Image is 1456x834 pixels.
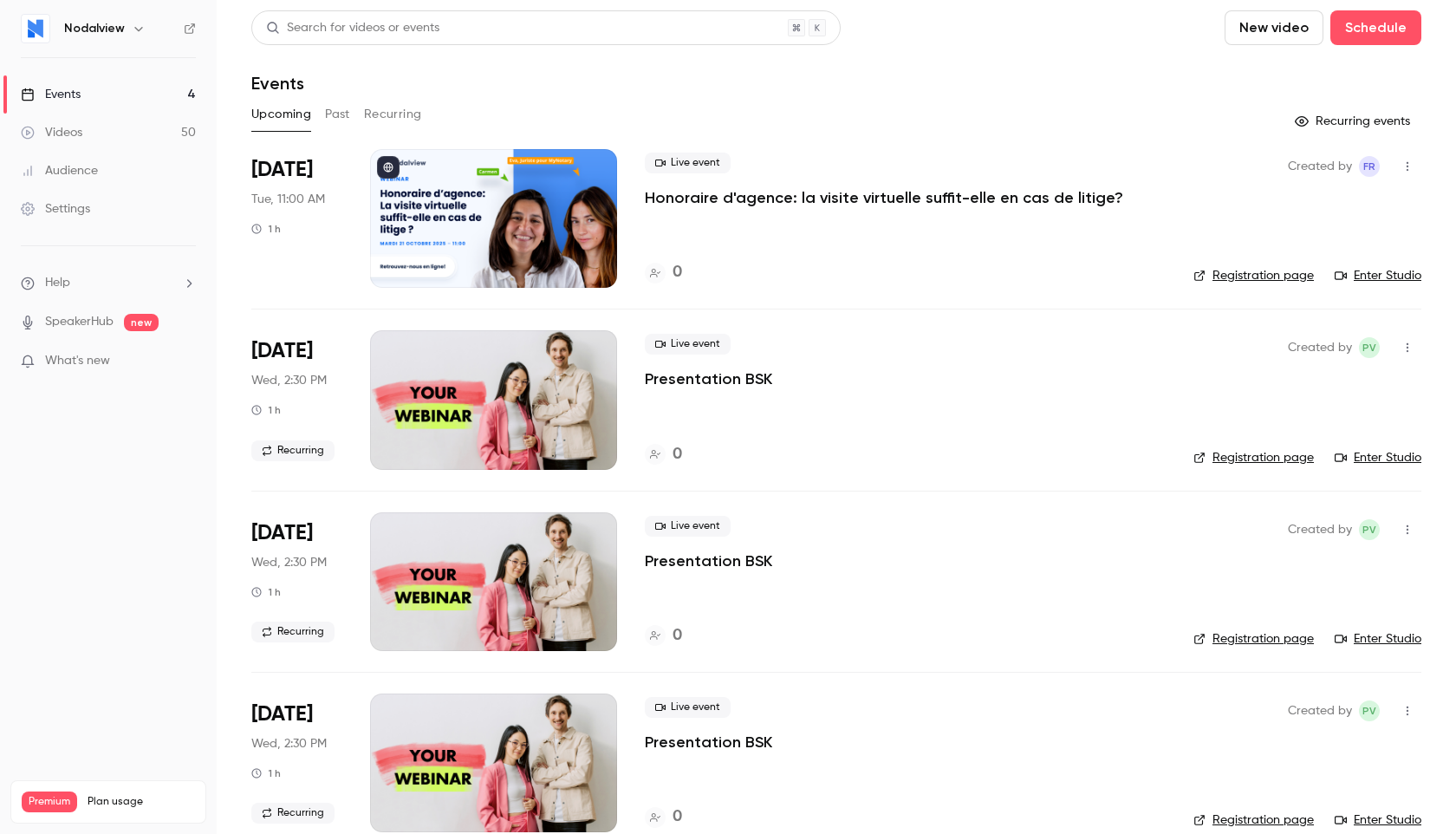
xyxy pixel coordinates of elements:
a: Enter Studio [1335,630,1421,648]
div: Sep 30 Wed, 2:30 PM (Europe/Paris) [251,694,342,832]
li: help-dropdown-opener [21,274,196,292]
button: Schedule [1330,10,1421,45]
span: Plan usage [88,795,195,809]
div: Search for videos or events [266,19,439,37]
span: [DATE] [251,337,313,365]
h6: Nodalview [64,20,125,37]
img: Nodalview [22,15,49,42]
span: Recurring [251,803,335,824]
a: SpeakerHub [45,313,114,331]
span: Wed, 2:30 PM [251,554,327,571]
a: Registration page [1193,449,1314,466]
h4: 0 [673,443,682,466]
a: 0 [645,443,682,466]
span: Tue, 11:00 AM [251,191,325,208]
span: PV [1362,337,1376,358]
div: 1 h [251,766,281,780]
span: FR [1363,156,1375,177]
div: Aug 26 Wed, 2:30 PM (Europe/Paris) [251,512,342,651]
span: [DATE] [251,700,313,728]
span: Wed, 2:30 PM [251,372,327,389]
span: new [124,314,159,331]
div: Settings [21,200,90,218]
div: Events [21,86,81,103]
a: Registration page [1193,267,1314,284]
span: Premium [22,792,77,812]
span: What's new [45,352,110,370]
a: Enter Studio [1335,811,1421,829]
a: 0 [645,261,682,284]
span: Help [45,274,70,292]
div: Jul 29 Wed, 2:30 PM (Europe/Paris) [251,330,342,469]
span: PV [1362,519,1376,540]
a: 0 [645,624,682,648]
a: Presentation BSK [645,732,772,753]
iframe: Noticeable Trigger [175,354,196,369]
a: Enter Studio [1335,449,1421,466]
div: 1 h [251,585,281,599]
a: Enter Studio [1335,267,1421,284]
span: Paul Vérine [1359,700,1380,721]
span: PV [1362,700,1376,721]
span: Recurring [251,622,335,642]
span: [DATE] [251,156,313,184]
span: Paul Vérine [1359,519,1380,540]
div: 1 h [251,403,281,417]
a: Honoraire d'agence: la visite virtuelle suffit-elle en cas de litige? [645,187,1123,208]
a: Registration page [1193,811,1314,829]
h4: 0 [673,805,682,829]
a: Presentation BSK [645,368,772,389]
div: Videos [21,124,82,141]
span: Florence Robert [1359,156,1380,177]
button: Past [325,101,350,128]
a: Registration page [1193,630,1314,648]
a: 0 [645,805,682,829]
div: Oct 21 Tue, 11:00 AM (Europe/Brussels) [251,149,342,288]
span: Live event [645,516,731,537]
button: Recurring [364,101,422,128]
span: Recurring [251,440,335,461]
span: Live event [645,153,731,173]
span: Live event [645,697,731,718]
span: Paul Vérine [1359,337,1380,358]
span: Created by [1288,700,1352,721]
span: Live event [645,334,731,355]
h4: 0 [673,261,682,284]
span: Created by [1288,337,1352,358]
div: Audience [21,162,98,179]
h1: Events [251,73,304,94]
span: Wed, 2:30 PM [251,735,327,753]
div: 1 h [251,222,281,236]
h4: 0 [673,624,682,648]
button: Upcoming [251,101,311,128]
span: Created by [1288,156,1352,177]
a: Presentation BSK [645,551,772,571]
button: New video [1225,10,1323,45]
span: Created by [1288,519,1352,540]
button: Recurring events [1287,108,1421,135]
span: [DATE] [251,519,313,547]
